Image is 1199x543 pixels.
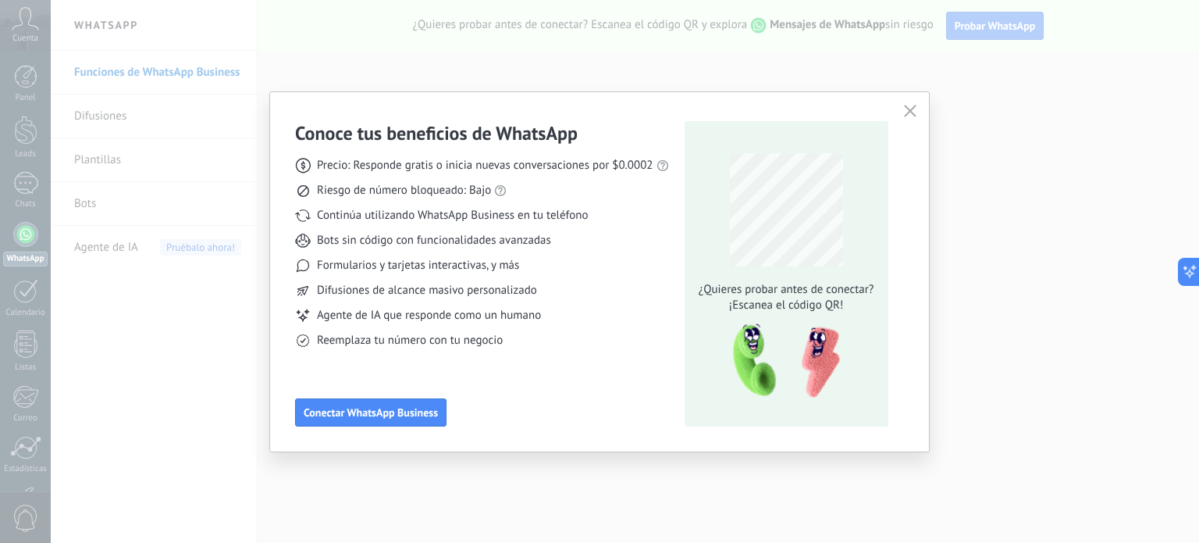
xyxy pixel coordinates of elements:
span: Precio: Responde gratis o inicia nuevas conversaciones por $0.0002 [317,158,653,173]
span: ¡Escanea el código QR! [694,298,878,313]
span: Reemplaza tu número con tu negocio [317,333,503,348]
img: qr-pic-1x.png [720,320,843,403]
span: Formularios y tarjetas interactivas, y más [317,258,519,273]
span: Difusiones de alcance masivo personalizado [317,283,537,298]
span: Continúa utilizando WhatsApp Business en tu teléfono [317,208,588,223]
span: Riesgo de número bloqueado: Bajo [317,183,491,198]
button: Conectar WhatsApp Business [295,398,447,427]
h3: Conoce tus beneficios de WhatsApp [295,121,578,145]
span: Agente de IA que responde como un humano [317,308,541,323]
span: Bots sin código con funcionalidades avanzadas [317,233,551,248]
span: Conectar WhatsApp Business [304,407,438,418]
span: ¿Quieres probar antes de conectar? [694,282,878,298]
